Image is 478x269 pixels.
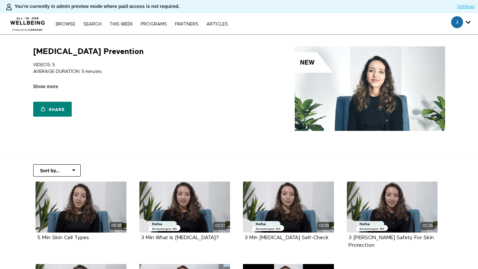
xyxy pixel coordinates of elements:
img: Skin Cancer Prevention [295,46,445,131]
a: PARTNERS [172,22,202,27]
a: PROGRAMS [137,22,170,27]
a: Search [80,22,105,27]
a: THIS WEEK [106,22,136,27]
img: person-bdfc0eaa9744423c596e6e1c01710c89950b1dff7c83b5d61d716cfd8139584f.svg [5,3,13,11]
a: 5 Min Skin Cell Types 06:48 [36,182,126,233]
a: ARTICLES [203,22,231,27]
p: VIDEOS: 5 AVERAGE DURATION: 5 minutes [33,62,237,75]
div: Secondary [446,13,476,34]
h1: [MEDICAL_DATA] Prevention [33,46,144,57]
a: 3 Min Sun Safety For Skin Protection 02:34 [347,182,438,233]
img: CARAVAN [8,12,48,32]
a: Browse [52,22,79,27]
div: 03:57 [213,222,227,230]
span: Show more [33,83,58,90]
strong: 3 Min What Is Skin Cancer? [141,235,219,241]
a: 5 Min Skin Cell Types [37,235,89,240]
a: 3 Min What Is [MEDICAL_DATA]? [141,235,219,240]
a: 3 Min What Is Skin Cancer? 03:57 [139,182,230,233]
strong: 3 Min Skin Cancer Self-Check [245,235,329,241]
a: Settings [457,3,475,10]
a: 3 [PERSON_NAME] Safety For Skin Protection [349,235,434,248]
a: 3 Min [MEDICAL_DATA] Self-Check [245,235,329,240]
a: 3 Min Skin Cancer Self-Check 03:09 [243,182,334,233]
strong: 3 Min Sun Safety For Skin Protection [349,235,434,248]
div: 06:48 [110,222,124,230]
strong: 5 Min Skin Cell Types [37,235,89,241]
nav: Primary [52,21,231,27]
div: 02:34 [421,222,435,230]
a: Share [33,102,72,117]
div: 03:09 [317,222,331,230]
